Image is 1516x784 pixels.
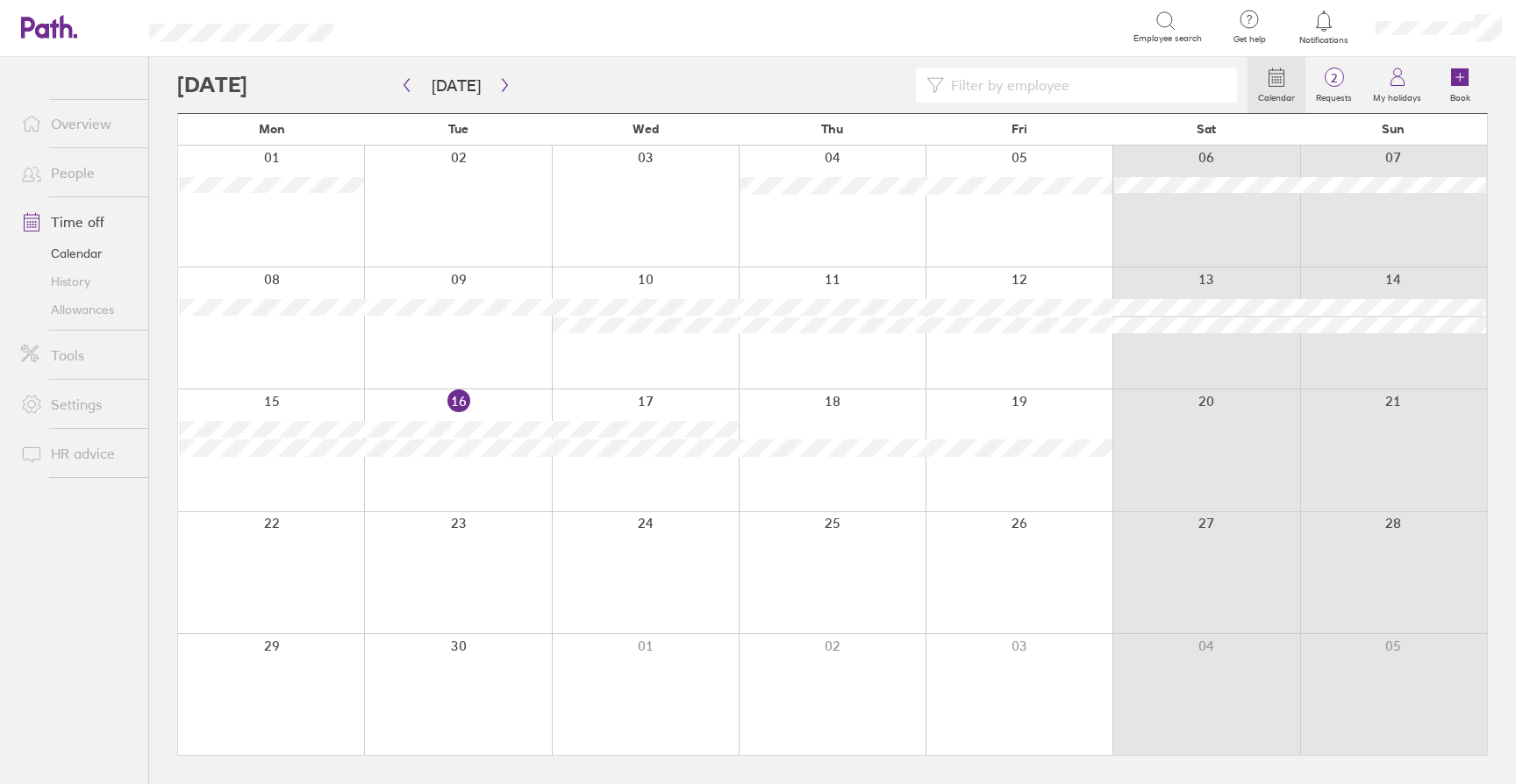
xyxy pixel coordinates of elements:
[448,122,468,136] span: Tue
[7,204,148,239] a: Time off
[1012,122,1027,136] span: Fri
[7,296,148,324] a: Allowances
[1296,9,1353,46] a: Notifications
[7,239,148,267] a: Calendar
[1362,88,1432,103] label: My holidays
[1305,88,1362,103] label: Requests
[821,122,843,136] span: Thu
[1133,33,1202,44] span: Employee search
[7,338,148,373] a: Tools
[259,122,285,136] span: Mon
[7,267,148,296] a: History
[944,68,1226,102] input: Filter by employee
[7,155,148,190] a: People
[1362,57,1432,113] a: My holidays
[1248,88,1305,103] label: Calendar
[1197,122,1216,136] span: Sat
[1382,122,1405,136] span: Sun
[1305,57,1362,113] a: 2Requests
[1305,71,1362,85] span: 2
[1248,57,1305,113] a: Calendar
[1221,34,1278,45] span: Get help
[7,106,148,141] a: Overview
[1432,57,1488,113] a: Book
[1296,35,1353,46] span: Notifications
[633,122,659,136] span: Wed
[1440,88,1481,103] label: Book
[7,436,148,471] a: HR advice
[418,71,495,100] button: [DATE]
[382,18,426,34] div: Search
[7,387,148,422] a: Settings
